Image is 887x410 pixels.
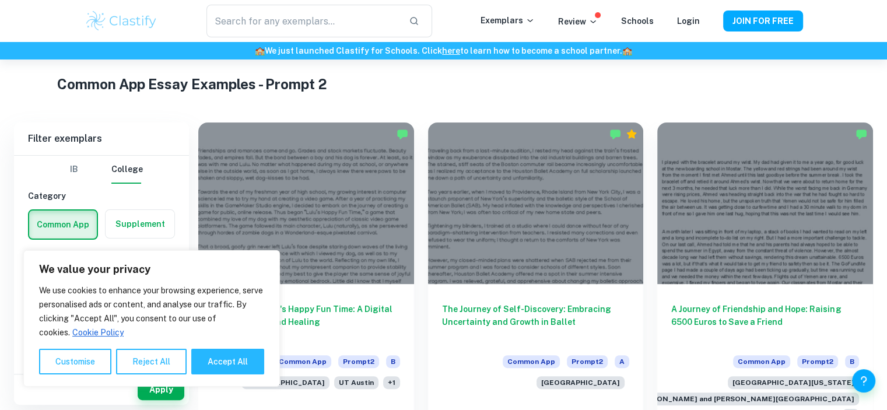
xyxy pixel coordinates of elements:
[723,10,803,31] button: JOIN FOR FREE
[14,122,189,155] h6: Filter exemplars
[671,303,859,341] h6: A Journey of Friendship and Hope: Raising 6500 Euros to Save a Friend
[733,355,790,368] span: Common App
[60,156,88,184] button: IB
[23,250,280,387] div: We value your privacy
[537,376,625,389] span: [GEOGRAPHIC_DATA]
[111,156,143,184] button: College
[621,16,654,26] a: Schools
[2,44,885,57] h6: We just launched Clastify for Schools. Click to learn how to become a school partner.
[274,355,331,368] span: Common App
[481,14,535,27] p: Exemplars
[255,46,265,55] span: 🏫
[241,376,329,389] span: [GEOGRAPHIC_DATA]
[334,376,378,389] span: UT Austin
[852,369,875,393] button: Help and Feedback
[39,349,111,374] button: Customise
[797,355,838,368] span: Prompt 2
[29,211,97,239] button: Common App
[60,156,143,184] div: Filter type choice
[558,15,598,28] p: Review
[116,349,187,374] button: Reject All
[442,46,460,55] a: here
[567,355,608,368] span: Prompt 2
[72,327,124,338] a: Cookie Policy
[57,73,830,94] h1: Common App Essay Examples - Prompt 2
[677,16,700,26] a: Login
[845,355,859,368] span: B
[386,355,400,368] span: B
[383,376,400,389] span: + 1
[615,355,629,368] span: A
[39,262,264,276] p: We value your privacy
[397,128,408,140] img: Marked
[85,9,159,33] img: Clastify logo
[212,303,400,341] h6: [PERSON_NAME]'s Happy Fun Time: A Digital Journey of Joy and Healing
[622,46,632,55] span: 🏫
[106,210,174,238] button: Supplement
[442,303,630,341] h6: The Journey of Self-Discovery: Embracing Uncertainty and Growth in Ballet
[609,128,621,140] img: Marked
[856,128,867,140] img: Marked
[39,283,264,339] p: We use cookies to enhance your browsing experience, serve personalised ads or content, and analys...
[503,355,560,368] span: Common App
[28,190,175,202] h6: Category
[728,376,859,389] span: [GEOGRAPHIC_DATA][US_STATE]
[191,349,264,374] button: Accept All
[138,379,184,400] button: Apply
[206,5,399,37] input: Search for any exemplars...
[338,355,379,368] span: Prompt 2
[631,393,859,405] span: [PERSON_NAME] and [PERSON_NAME][GEOGRAPHIC_DATA]
[626,128,637,140] div: Premium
